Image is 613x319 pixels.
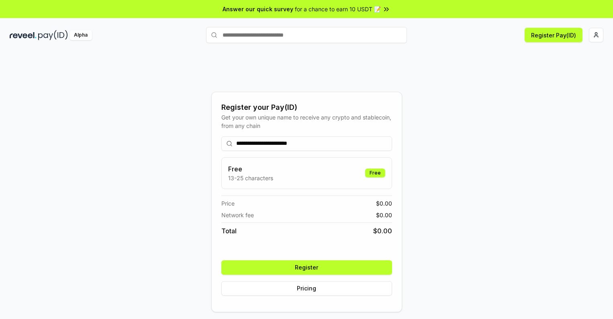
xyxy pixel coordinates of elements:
[221,211,254,219] span: Network fee
[223,5,293,13] span: Answer our quick survey
[69,30,92,40] div: Alpha
[376,211,392,219] span: $ 0.00
[228,174,273,182] p: 13-25 characters
[10,30,37,40] img: reveel_dark
[525,28,582,42] button: Register Pay(ID)
[221,199,235,208] span: Price
[221,281,392,296] button: Pricing
[38,30,68,40] img: pay_id
[228,164,273,174] h3: Free
[221,260,392,275] button: Register
[221,226,237,236] span: Total
[373,226,392,236] span: $ 0.00
[221,113,392,130] div: Get your own unique name to receive any crypto and stablecoin, from any chain
[376,199,392,208] span: $ 0.00
[295,5,381,13] span: for a chance to earn 10 USDT 📝
[221,102,392,113] div: Register your Pay(ID)
[365,169,385,177] div: Free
